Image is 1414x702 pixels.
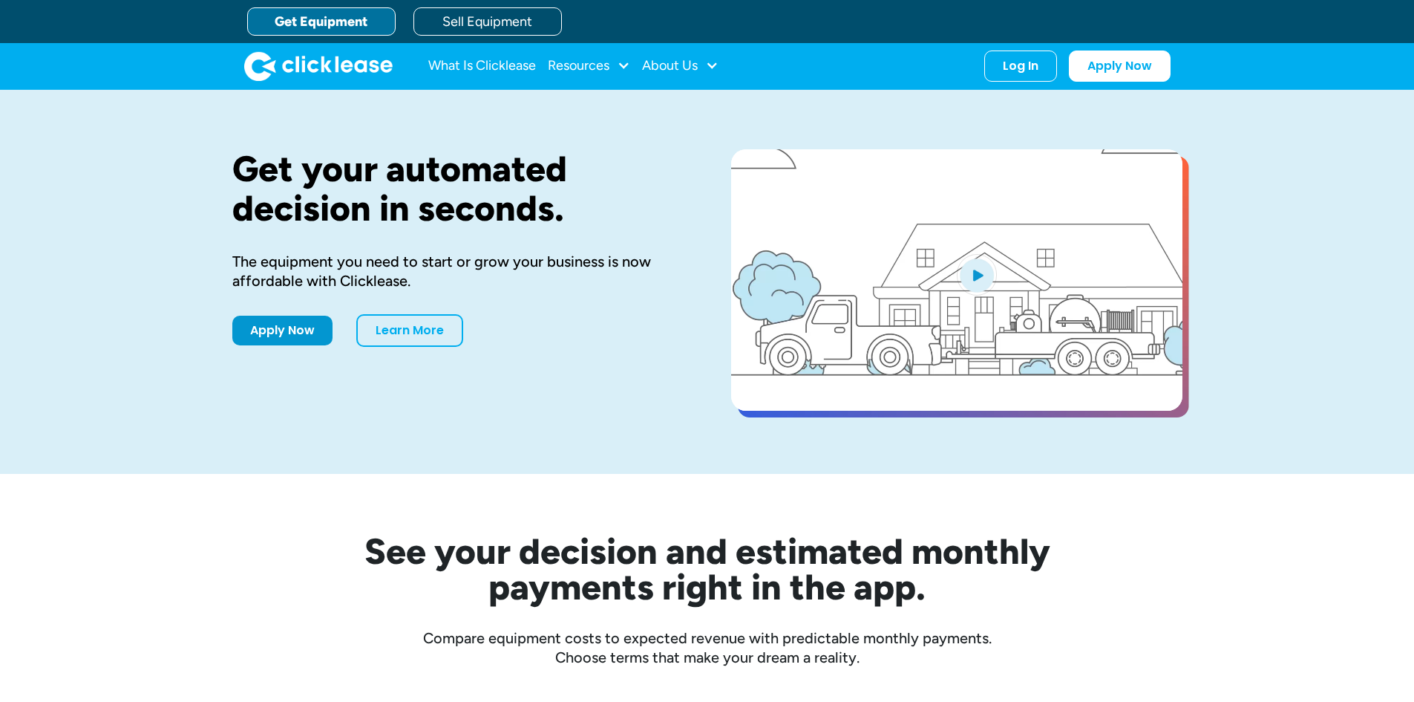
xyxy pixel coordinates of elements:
[232,628,1182,667] div: Compare equipment costs to expected revenue with predictable monthly payments. Choose terms that ...
[244,51,393,81] img: Clicklease logo
[356,314,463,347] a: Learn More
[1003,59,1038,74] div: Log In
[247,7,396,36] a: Get Equipment
[413,7,562,36] a: Sell Equipment
[232,149,684,228] h1: Get your automated decision in seconds.
[244,51,393,81] a: home
[232,252,684,290] div: The equipment you need to start or grow your business is now affordable with Clicklease.
[957,254,997,296] img: Blue play button logo on a light blue circular background
[428,51,536,81] a: What Is Clicklease
[642,51,719,81] div: About Us
[731,149,1182,411] a: open lightbox
[232,316,333,345] a: Apply Now
[1069,51,1171,82] a: Apply Now
[292,533,1123,605] h2: See your decision and estimated monthly payments right in the app.
[548,51,630,81] div: Resources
